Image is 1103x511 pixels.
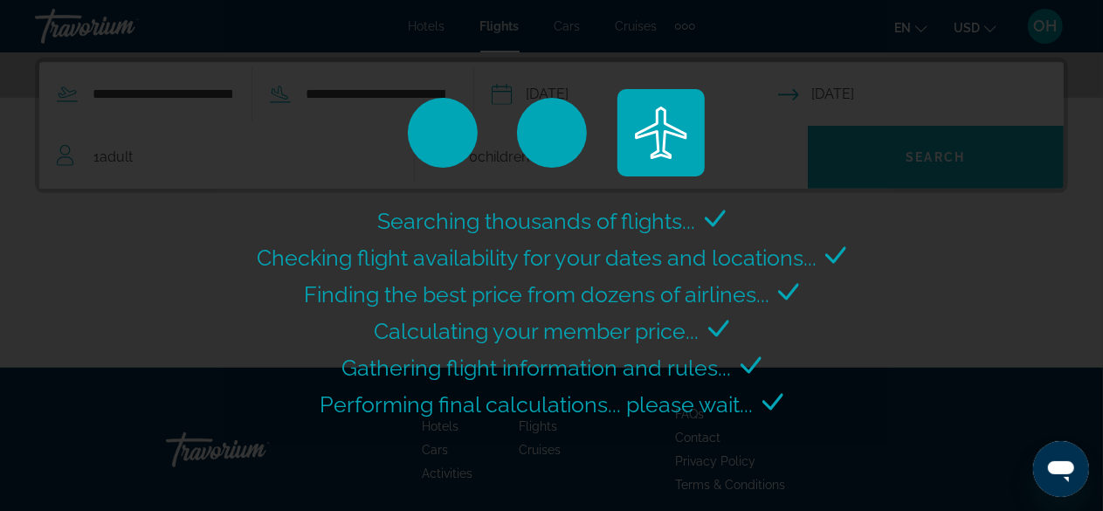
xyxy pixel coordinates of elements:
[304,281,769,307] span: Finding the best price from dozens of airlines...
[375,318,700,344] span: Calculating your member price...
[257,245,817,271] span: Checking flight availability for your dates and locations...
[1033,441,1089,497] iframe: Button to launch messaging window
[342,355,732,381] span: Gathering flight information and rules...
[321,391,754,418] span: Performing final calculations... please wait...
[378,208,696,234] span: Searching thousands of flights...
